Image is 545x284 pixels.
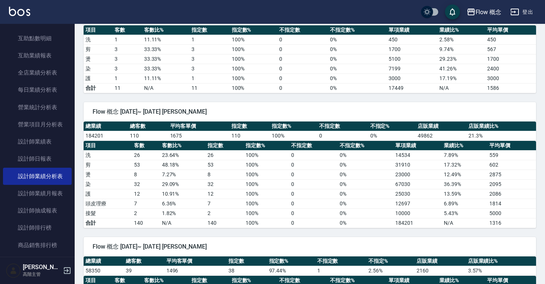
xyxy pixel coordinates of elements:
[368,131,416,141] td: 0 %
[132,150,160,160] td: 26
[338,189,394,199] td: 0 %
[3,30,72,47] a: 互助點數明細
[289,218,338,228] td: 0
[206,199,244,208] td: 7
[160,208,206,218] td: 1.82 %
[485,25,536,35] th: 平均單價
[289,199,338,208] td: 0
[488,179,536,189] td: 2095
[3,133,72,150] a: 設計師業績表
[277,44,328,54] td: 0
[142,73,190,83] td: 11.11 %
[165,256,227,266] th: 平均客單價
[328,35,387,44] td: 0 %
[416,122,467,131] th: 店販業績
[190,54,230,64] td: 3
[488,218,536,228] td: 1316
[289,170,338,179] td: 0
[113,44,142,54] td: 3
[93,243,527,250] span: Flow 概念 [DATE]~ [DATE] [PERSON_NAME]
[244,179,289,189] td: 100 %
[142,35,190,44] td: 11.11 %
[442,199,488,208] td: 6.89 %
[387,73,437,83] td: 3000
[132,199,160,208] td: 7
[113,83,142,93] td: 11
[84,256,536,276] table: a dense table
[165,266,227,275] td: 1496
[113,54,142,64] td: 3
[289,160,338,170] td: 0
[84,122,536,141] table: a dense table
[367,256,415,266] th: 不指定%
[206,218,244,228] td: 140
[230,131,270,141] td: 110
[84,170,132,179] td: 燙
[206,208,244,218] td: 2
[230,83,278,93] td: 100%
[3,99,72,116] a: 營業統計分析表
[270,131,318,141] td: 100 %
[393,208,442,218] td: 10000
[230,25,278,35] th: 指定數%
[84,208,132,218] td: 接髮
[244,208,289,218] td: 100 %
[230,73,278,83] td: 100 %
[277,54,328,64] td: 0
[244,199,289,208] td: 100 %
[230,54,278,64] td: 100 %
[168,131,230,141] td: 1675
[132,189,160,199] td: 12
[3,168,72,185] a: 設計師業績分析表
[328,44,387,54] td: 0 %
[437,73,485,83] td: 17.19 %
[84,64,113,73] td: 染
[338,141,394,151] th: 不指定數%
[387,83,437,93] td: 17449
[84,54,113,64] td: 燙
[84,266,124,275] td: 58350
[289,141,338,151] th: 不指定數
[387,54,437,64] td: 5100
[315,266,367,275] td: 1
[467,131,536,141] td: 21.3 %
[488,189,536,199] td: 2086
[84,141,132,151] th: 項目
[387,35,437,44] td: 450
[338,179,394,189] td: 0 %
[488,170,536,179] td: 2875
[289,189,338,199] td: 0
[160,150,206,160] td: 23.64 %
[84,179,132,189] td: 染
[84,73,113,83] td: 護
[230,44,278,54] td: 100 %
[128,122,168,131] th: 總客數
[267,256,315,266] th: 指定數%
[190,73,230,83] td: 1
[437,44,485,54] td: 9.74 %
[488,141,536,151] th: 平均單價
[142,54,190,64] td: 33.33 %
[466,256,536,266] th: 店販業績比%
[132,218,160,228] td: 140
[277,35,328,44] td: 0
[160,179,206,189] td: 29.09 %
[244,141,289,151] th: 指定數%
[84,122,128,131] th: 總業績
[485,44,536,54] td: 567
[84,150,132,160] td: 洗
[84,160,132,170] td: 剪
[244,150,289,160] td: 100 %
[277,83,328,93] td: 0
[387,64,437,73] td: 7199
[488,208,536,218] td: 5000
[442,150,488,160] td: 7.89 %
[277,25,328,35] th: 不指定數
[160,141,206,151] th: 客數比%
[84,35,113,44] td: 洗
[485,54,536,64] td: 1700
[338,160,394,170] td: 0 %
[84,25,536,93] table: a dense table
[328,73,387,83] td: 0 %
[3,185,72,202] a: 設計師業績月報表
